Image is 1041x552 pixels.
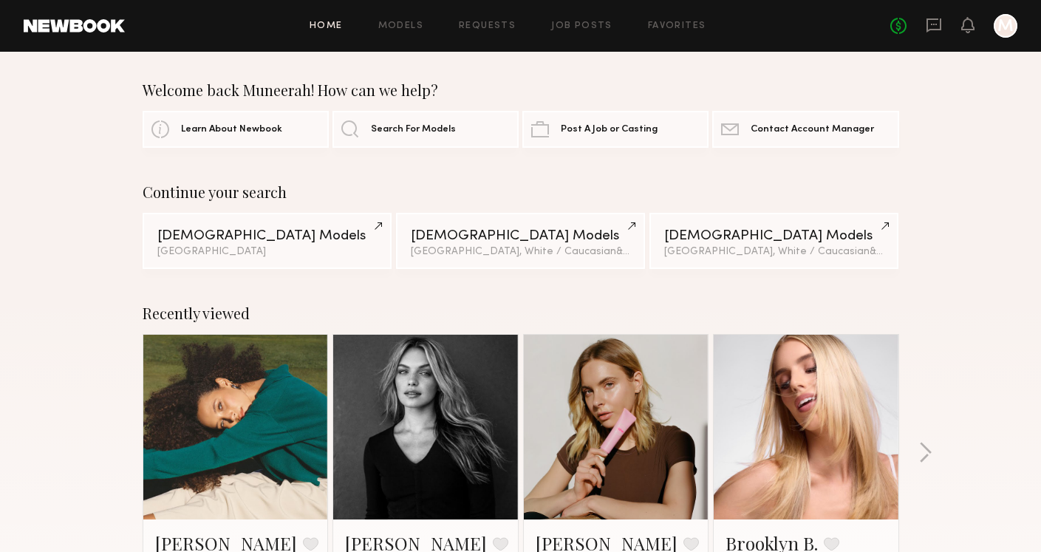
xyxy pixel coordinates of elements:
[994,14,1017,38] a: M
[157,229,377,243] div: [DEMOGRAPHIC_DATA] Models
[332,111,519,148] a: Search For Models
[310,21,343,31] a: Home
[664,247,884,257] div: [GEOGRAPHIC_DATA], White / Caucasian
[143,81,899,99] div: Welcome back Muneerah! How can we help?
[459,21,516,31] a: Requests
[522,111,709,148] a: Post A Job or Casting
[143,183,899,201] div: Continue your search
[143,213,392,269] a: [DEMOGRAPHIC_DATA] Models[GEOGRAPHIC_DATA]
[649,213,898,269] a: [DEMOGRAPHIC_DATA] Models[GEOGRAPHIC_DATA], White / Caucasian&2other filters
[396,213,645,269] a: [DEMOGRAPHIC_DATA] Models[GEOGRAPHIC_DATA], White / Caucasian&1other filter
[411,247,630,257] div: [GEOGRAPHIC_DATA], White / Caucasian
[181,125,282,134] span: Learn About Newbook
[616,247,680,256] span: & 1 other filter
[648,21,706,31] a: Favorites
[870,247,941,256] span: & 2 other filter s
[551,21,612,31] a: Job Posts
[712,111,898,148] a: Contact Account Manager
[371,125,456,134] span: Search For Models
[751,125,874,134] span: Contact Account Manager
[143,111,329,148] a: Learn About Newbook
[411,229,630,243] div: [DEMOGRAPHIC_DATA] Models
[143,304,899,322] div: Recently viewed
[157,247,377,257] div: [GEOGRAPHIC_DATA]
[378,21,423,31] a: Models
[664,229,884,243] div: [DEMOGRAPHIC_DATA] Models
[561,125,658,134] span: Post A Job or Casting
